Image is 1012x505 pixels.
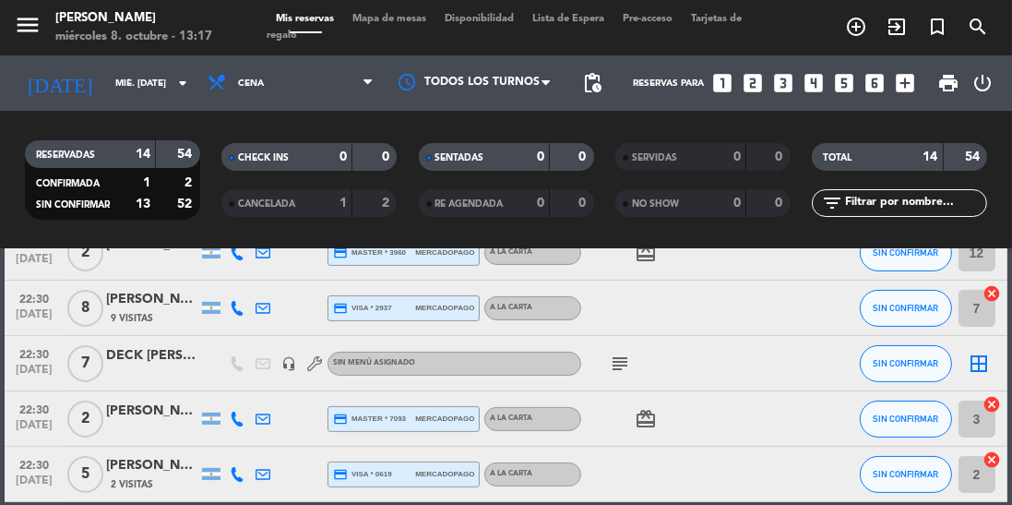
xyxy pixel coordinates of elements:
i: filter_list [821,192,843,214]
span: Disponibilidad [435,14,523,24]
span: visa * 0619 [333,467,391,482]
span: 2 [67,234,103,271]
span: 5 [67,456,103,493]
span: mercadopago [415,246,474,259]
i: headset_mic [281,356,296,371]
span: visa * 2937 [333,301,391,316]
i: turned_in_not [926,16,948,38]
span: A LA CARTA [490,248,532,256]
span: CANCELADA [238,199,295,209]
span: SIN CONFIRMAR [36,200,110,210]
i: search [967,16,989,38]
span: [DATE] [11,308,57,330]
span: 22:30 [11,287,57,308]
div: miércoles 8. octubre - 13:17 [55,28,212,46]
span: [DATE] [11,364,57,385]
i: arrow_drop_down [172,72,194,94]
span: 22:30 [11,453,57,475]
span: 22:30 [11,343,57,364]
i: exit_to_app [886,16,908,38]
span: SIN CONFIRMAR [873,247,938,258]
button: SIN CONFIRMAR [860,401,952,438]
i: looks_5 [832,71,856,95]
span: SERVIDAS [632,153,677,162]
i: looks_3 [771,71,795,95]
strong: 1 [143,176,150,189]
span: RE AGENDADA [435,199,504,209]
strong: 13 [136,198,150,210]
span: RESERVADAS [36,150,95,160]
strong: 0 [537,197,544,210]
i: subject [609,353,631,375]
i: looks_one [710,71,734,95]
span: Pre-acceso [613,14,682,24]
span: 7 [67,345,103,382]
strong: 54 [177,148,196,161]
span: SENTADAS [435,153,484,162]
div: DECK [PERSON_NAME] [106,345,198,367]
strong: 2 [185,176,196,189]
div: [PERSON_NAME] [106,289,198,310]
strong: 0 [775,197,786,210]
i: card_giftcard [635,242,657,264]
i: credit_card [333,412,348,427]
span: mercadopago [415,413,474,425]
span: [DATE] [11,419,57,440]
strong: 14 [923,150,938,163]
span: CHECK INS [238,153,289,162]
div: [PERSON_NAME] [106,455,198,476]
i: menu [14,11,42,39]
span: A LA CARTA [490,470,532,477]
span: 8 [67,290,103,327]
div: [PERSON_NAME] [106,401,198,422]
span: 9 Visitas [111,311,153,326]
i: border_all [969,353,991,375]
i: looks_4 [802,71,826,95]
strong: 1 [339,197,347,210]
span: Cena [238,78,264,89]
span: [DATE] [11,253,57,274]
strong: 14 [136,148,150,161]
span: [DATE] [11,475,57,496]
strong: 0 [382,150,393,163]
span: pending_actions [581,72,603,94]
span: Mis reservas [267,14,343,24]
div: LOG OUT [967,55,998,111]
button: SIN CONFIRMAR [860,290,952,327]
span: A LA CARTA [490,304,532,311]
button: SIN CONFIRMAR [860,234,952,271]
span: A LA CARTA [490,415,532,422]
strong: 0 [775,150,786,163]
span: CONFIRMADA [36,179,100,188]
i: add_circle_outline [845,16,867,38]
span: mercadopago [415,302,474,314]
span: print [937,72,959,94]
span: Reservas para [633,78,704,89]
span: SIN CONFIRMAR [873,358,938,368]
span: 2 Visitas [111,477,153,492]
strong: 0 [578,197,589,210]
span: SIN CONFIRMAR [873,303,938,313]
span: TOTAL [823,153,851,162]
button: SIN CONFIRMAR [860,456,952,493]
span: 2 [67,401,103,438]
strong: 2 [382,197,393,210]
i: credit_card [333,467,348,482]
i: cancel [983,451,1002,469]
span: master * 7093 [333,412,406,427]
strong: 0 [537,150,544,163]
span: Mapa de mesas [343,14,435,24]
span: mercadopago [415,468,474,480]
span: 22:30 [11,398,57,419]
strong: 0 [578,150,589,163]
strong: 54 [965,150,983,163]
span: master * 3960 [333,246,406,260]
i: credit_card [333,301,348,316]
i: cancel [983,284,1002,303]
i: add_box [893,71,917,95]
i: cancel [983,395,1002,414]
strong: 52 [177,198,196,210]
button: SIN CONFIRMAR [860,345,952,382]
strong: 0 [733,197,741,210]
span: Sin menú asignado [333,359,415,367]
